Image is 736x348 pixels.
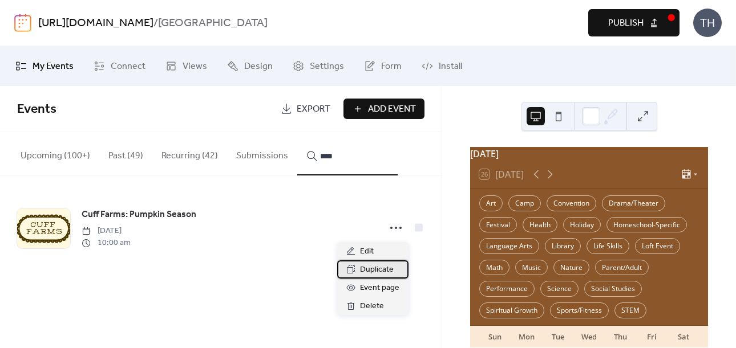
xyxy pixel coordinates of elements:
[606,217,687,233] div: Homeschool-Specific
[360,245,374,259] span: Edit
[479,260,509,276] div: Math
[158,13,268,34] b: [GEOGRAPHIC_DATA]
[635,238,680,254] div: Loft Event
[550,302,609,318] div: Sports/Fitness
[381,60,402,73] span: Form
[85,51,154,81] a: Connect
[310,60,344,73] span: Settings
[157,51,216,81] a: Views
[343,99,424,119] button: Add Event
[355,51,410,81] a: Form
[479,302,544,318] div: Spiritual Growth
[360,263,394,277] span: Duplicate
[360,300,384,313] span: Delete
[540,281,579,297] div: Science
[547,195,596,211] div: Convention
[587,238,629,254] div: Life Skills
[11,132,99,174] button: Upcoming (100+)
[479,217,517,233] div: Festival
[297,103,330,116] span: Export
[111,60,145,73] span: Connect
[219,51,281,81] a: Design
[515,260,548,276] div: Music
[99,132,152,174] button: Past (49)
[368,103,416,116] span: Add Event
[38,13,153,34] a: [URL][DOMAIN_NAME]
[588,9,680,36] button: Publish
[82,237,131,249] span: 10:00 am
[14,14,31,32] img: logo
[553,260,589,276] div: Nature
[284,51,353,81] a: Settings
[227,132,297,174] button: Submissions
[82,207,196,222] a: Cuff Farms: Pumpkin Season
[602,195,665,211] div: Drama/Theater
[614,302,646,318] div: STEM
[82,225,131,237] span: [DATE]
[244,60,273,73] span: Design
[7,51,82,81] a: My Events
[508,195,541,211] div: Camp
[563,217,601,233] div: Holiday
[272,99,339,119] a: Export
[439,60,462,73] span: Install
[595,260,649,276] div: Parent/Adult
[17,97,56,122] span: Events
[153,13,158,34] b: /
[470,147,708,161] div: [DATE]
[545,238,581,254] div: Library
[608,17,644,30] span: Publish
[360,281,399,295] span: Event page
[479,238,539,254] div: Language Arts
[693,9,722,37] div: TH
[584,281,642,297] div: Social Studies
[523,217,557,233] div: Health
[413,51,471,81] a: Install
[152,132,227,174] button: Recurring (42)
[479,281,535,297] div: Performance
[183,60,207,73] span: Views
[479,195,503,211] div: Art
[33,60,74,73] span: My Events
